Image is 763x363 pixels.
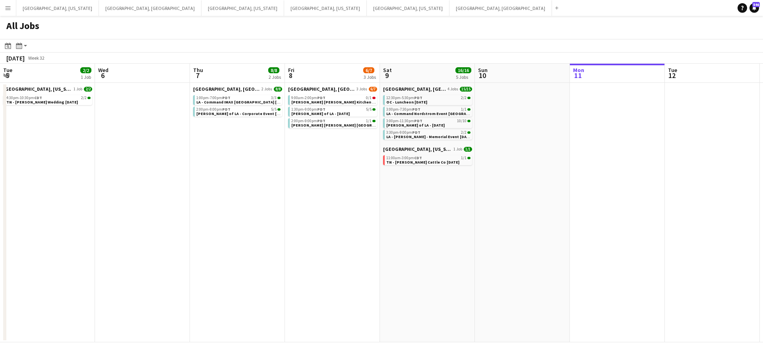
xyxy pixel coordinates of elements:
span: Los Angeles, CA [193,86,260,92]
div: 2 Jobs [269,74,281,80]
span: 3/3 [277,97,281,99]
span: 1/1 [461,107,467,111]
a: 546 [749,3,759,13]
span: OC - Sally Ann Kitchen 8.8.25 [291,100,385,105]
span: Tue [668,66,677,74]
button: [GEOGRAPHIC_DATA], [GEOGRAPHIC_DATA] [99,0,201,16]
span: 10/10 [457,119,467,123]
span: 1/1 [467,157,471,159]
span: 10 [477,71,488,80]
span: 5/5 [366,107,372,111]
span: 16/16 [455,67,471,73]
span: 6 [97,71,108,80]
span: TN - Tanya Santana Wedding 8.5.25 [6,100,78,105]
span: PDT [414,118,422,123]
span: LA - Command Nordstrom Event Glendale 8.9.25 [386,111,502,116]
span: 12:30pm-5:30pm [386,96,422,100]
span: 2/2 [467,97,471,99]
span: 1/1 [461,156,467,160]
a: 3:00pm-11:30pmPDT10/10[PERSON_NAME] of LA - [DATE] [386,118,471,127]
span: Mon [573,66,584,74]
a: 1:00pm-7:00pmPDT3/3LA - Command IMAX [GEOGRAPHIC_DATA] [DATE] [196,95,281,104]
span: 2:00pm-9:00pm [291,119,325,123]
span: 2/2 [461,96,467,100]
div: [DATE] [6,54,25,62]
span: 3:30pm-9:00pm [386,131,420,135]
span: Week 32 [26,55,46,61]
span: 0/1 [372,97,376,99]
span: LA - Ebell of LA - Corporate Event 8.7.25 [196,111,288,116]
a: [GEOGRAPHIC_DATA], [GEOGRAPHIC_DATA]2 Jobs8/8 [193,86,282,92]
span: 7 [192,71,203,80]
span: 1 Job [453,147,462,152]
a: [GEOGRAPHIC_DATA], [GEOGRAPHIC_DATA]4 Jobs15/15 [383,86,472,92]
span: 12 [667,71,677,80]
button: [GEOGRAPHIC_DATA], [US_STATE] [284,0,367,16]
button: [GEOGRAPHIC_DATA], [GEOGRAPHIC_DATA] [449,0,552,16]
span: LA - Command IMAX Playa Vista 8.7.25 [196,100,288,105]
span: 1/1 [464,147,472,152]
div: [GEOGRAPHIC_DATA], [US_STATE]1 Job1/111:00am-3:00pmCDT1/1TN - [PERSON_NAME] Cattle Co [DATE] [383,146,472,167]
span: Sun [478,66,488,74]
span: PDT [414,95,422,100]
a: 12:30pm-5:30pmPDT2/2OC - Luncheon [DATE] [386,95,471,104]
a: [GEOGRAPHIC_DATA], [US_STATE]1 Job1/1 [383,146,472,152]
span: 3:00pm-11:30pm [386,119,422,123]
span: 4 Jobs [447,87,458,92]
span: TN - Semler Cattle Co 8.9.25 [386,160,459,165]
span: Los Angeles, CA [383,86,446,92]
span: Nashville, Tennessee [3,86,72,92]
span: OC - Luncheon 8.9.25 [386,100,427,105]
span: 5 [2,71,12,80]
span: 9 [382,71,392,80]
span: 11:00am-3:00pm [386,156,422,160]
span: PDT [317,95,325,100]
span: 11 [572,71,584,80]
span: 1/1 [366,119,372,123]
span: CDT [34,95,42,100]
span: 8/8 [268,67,279,73]
span: PDT [412,130,420,135]
span: 2/2 [80,67,91,73]
span: Thu [193,66,203,74]
span: LA - Ebell of LA - 8.8.25 [291,111,350,116]
span: 3 Jobs [356,87,367,92]
span: Tue [3,66,12,74]
span: PDT [412,107,420,112]
button: [GEOGRAPHIC_DATA], [US_STATE] [16,0,99,16]
a: [GEOGRAPHIC_DATA], [US_STATE]1 Job2/2 [3,86,92,92]
span: OC - Sally Ann Santa Clara Catholic Church 8.8.25 [291,123,485,128]
span: LA - Ebell of LA - 8.9.25 [386,123,445,128]
span: Sat [383,66,392,74]
span: 5/5 [372,108,376,111]
span: 546 [752,2,760,7]
span: 2/2 [81,96,87,100]
span: 2/2 [84,87,92,92]
span: 9:00am-2:00pm [291,96,325,100]
div: [GEOGRAPHIC_DATA], [GEOGRAPHIC_DATA]4 Jobs15/1512:30pm-5:30pmPDT2/2OC - Luncheon [DATE]3:00pm-7:3... [383,86,472,146]
span: 1:00pm-7:00pm [196,96,230,100]
span: PDT [222,95,230,100]
span: 3/3 [271,96,277,100]
span: 5/5 [277,108,281,111]
span: Los Angeles, CA [288,86,355,92]
div: 1 Job [81,74,91,80]
div: [GEOGRAPHIC_DATA], [GEOGRAPHIC_DATA]3 Jobs6/79:00am-2:00pmPDT0/1[PERSON_NAME] [PERSON_NAME] Kitch... [288,86,377,130]
span: 8/8 [274,87,282,92]
span: LA - Lisa Timmons - Memorial Event 8.9.25 [386,134,473,139]
div: [GEOGRAPHIC_DATA], [US_STATE]1 Job2/24:30pm-10:30pmCDT2/2TN - [PERSON_NAME] Wedding [DATE] [3,86,92,107]
a: 4:30pm-10:30pmCDT2/2TN - [PERSON_NAME] Wedding [DATE] [6,95,91,104]
span: 8 [287,71,294,80]
span: 1:30pm-9:00pm [291,107,325,111]
div: [GEOGRAPHIC_DATA], [GEOGRAPHIC_DATA]2 Jobs8/81:00pm-7:00pmPDT3/3LA - Command IMAX [GEOGRAPHIC_DAT... [193,86,282,118]
div: 5 Jobs [456,74,471,80]
a: 3:00pm-7:30pmPDT1/1LA - Command Nordstrom Event [GEOGRAPHIC_DATA] [DATE] [386,107,471,116]
span: 2:00pm-8:00pm [196,107,230,111]
button: [GEOGRAPHIC_DATA], [US_STATE] [201,0,284,16]
span: 0/1 [366,96,372,100]
span: 6/7 [369,87,377,92]
span: 2/2 [467,131,471,134]
span: CDT [414,155,422,160]
a: 3:30pm-9:00pmPDT2/2LA - [PERSON_NAME] - Memorial Event [DATE] [386,130,471,139]
a: 2:00pm-8:00pmPDT5/5[PERSON_NAME] of LA - Corporate Event [DATE] [196,107,281,116]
